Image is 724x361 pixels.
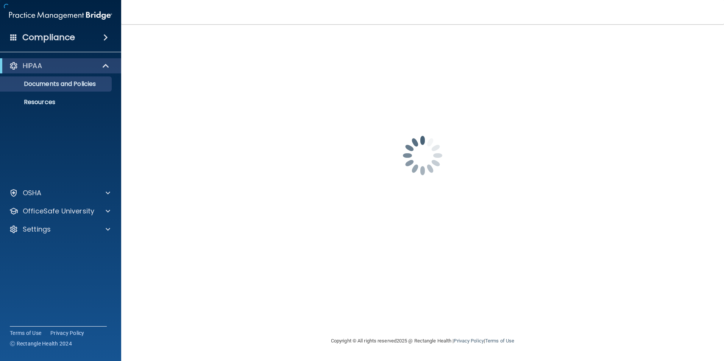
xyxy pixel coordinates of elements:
[10,340,72,347] span: Ⓒ Rectangle Health 2024
[454,338,484,344] a: Privacy Policy
[385,118,460,193] img: spinner.e123f6fc.gif
[9,207,110,216] a: OfficeSafe University
[5,80,108,88] p: Documents and Policies
[485,338,514,344] a: Terms of Use
[9,225,110,234] a: Settings
[5,98,108,106] p: Resources
[23,61,42,70] p: HIPAA
[9,61,110,70] a: HIPAA
[23,225,51,234] p: Settings
[284,329,561,353] div: Copyright © All rights reserved 2025 @ Rectangle Health | |
[23,207,94,216] p: OfficeSafe University
[9,188,110,198] a: OSHA
[50,329,84,337] a: Privacy Policy
[593,307,715,338] iframe: Drift Widget Chat Controller
[22,32,75,43] h4: Compliance
[10,329,41,337] a: Terms of Use
[9,8,112,23] img: PMB logo
[23,188,42,198] p: OSHA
